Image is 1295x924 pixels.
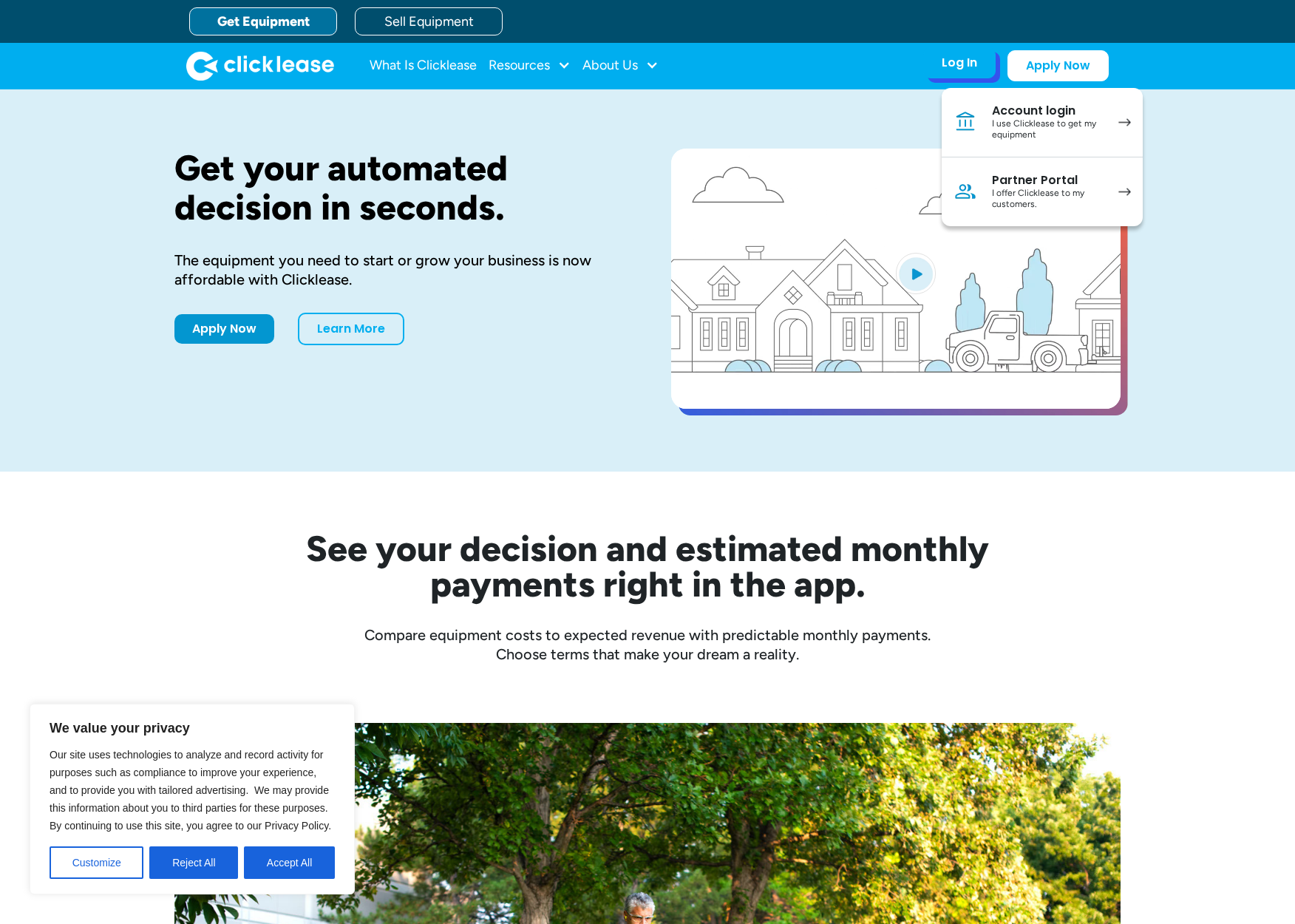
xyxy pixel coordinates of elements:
img: Clicklease logo [186,51,334,81]
div: The equipment you need to start or grow your business is now affordable with Clicklease. [174,251,624,289]
div: Partner Portal [992,173,1104,188]
a: Partner PortalI offer Clicklease to my customers. [942,157,1143,226]
div: About Us [582,51,659,81]
div: We value your privacy [30,704,355,894]
a: Account loginI use Clicklease to get my equipment [942,88,1143,157]
a: What Is Clicklease [370,51,477,81]
a: Sell Equipment [355,7,503,35]
a: Apply Now [174,314,274,344]
button: Accept All [244,846,335,879]
img: arrow [1118,118,1131,126]
a: Apply Now [1007,50,1109,81]
h1: Get your automated decision in seconds. [174,149,624,227]
img: Person icon [954,180,977,203]
a: Get Equipment [189,7,337,35]
img: arrow [1118,188,1131,196]
div: Resources [489,51,571,81]
div: I use Clicklease to get my equipment [992,118,1104,141]
a: open lightbox [671,149,1121,409]
img: Blue play button logo on a light blue circular background [896,253,936,294]
button: Reject All [149,846,238,879]
div: Log In [942,55,977,70]
a: home [186,51,334,81]
nav: Log In [942,88,1143,226]
span: Our site uses technologies to analyze and record activity for purposes such as compliance to impr... [50,749,331,832]
div: I offer Clicklease to my customers. [992,188,1104,211]
div: Compare equipment costs to expected revenue with predictable monthly payments. Choose terms that ... [174,625,1121,664]
div: Account login [992,103,1104,118]
h2: See your decision and estimated monthly payments right in the app. [234,531,1061,602]
p: We value your privacy [50,719,335,737]
img: Bank icon [954,110,977,134]
a: Learn More [298,313,404,345]
button: Customize [50,846,143,879]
